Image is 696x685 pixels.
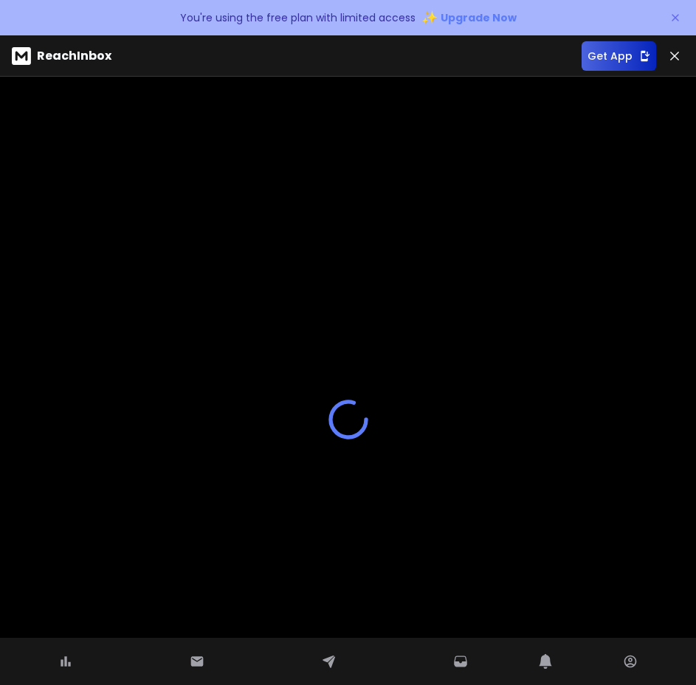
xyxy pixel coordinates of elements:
button: Get App [582,41,656,71]
span: Upgrade Now [441,10,517,25]
p: You're using the free plan with limited access [180,10,416,25]
p: ReachInbox [37,47,111,65]
button: ✨Upgrade Now [421,3,517,32]
span: ✨ [421,7,438,28]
